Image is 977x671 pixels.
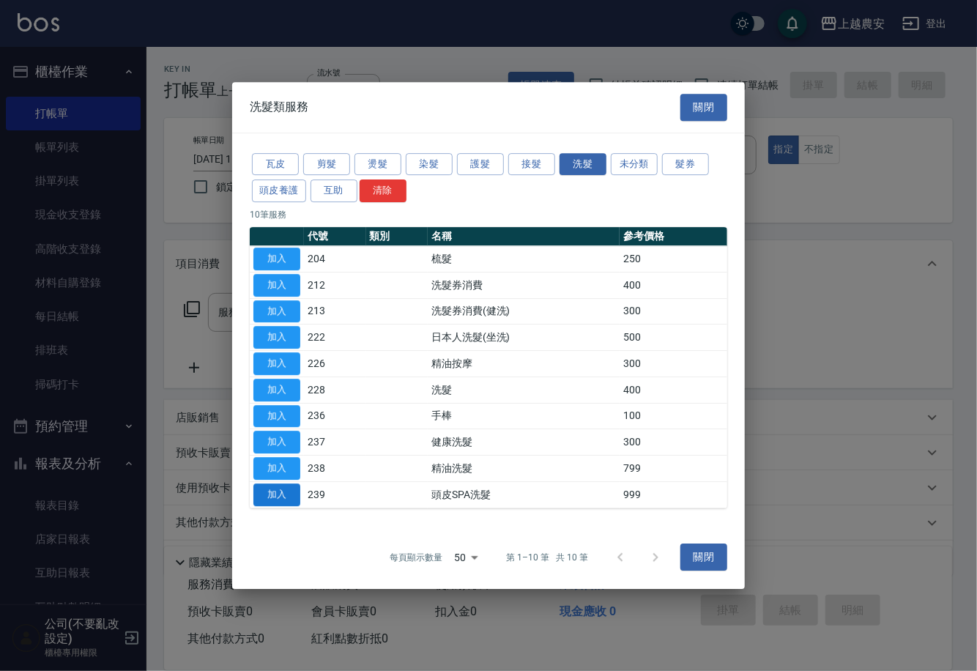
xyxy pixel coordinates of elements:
[253,248,300,270] button: 加入
[250,100,308,114] span: 洗髮類服務
[253,431,300,453] button: 加入
[428,456,620,482] td: 精油洗髮
[250,208,727,221] p: 10 筆服務
[304,481,366,508] td: 239
[253,352,300,375] button: 加入
[662,153,709,176] button: 髮券
[303,153,350,176] button: 剪髮
[620,298,727,325] td: 300
[253,379,300,401] button: 加入
[304,298,366,325] td: 213
[620,429,727,456] td: 300
[304,377,366,403] td: 228
[428,377,620,403] td: 洗髮
[428,272,620,298] td: 洗髮券消費
[620,227,727,246] th: 參考價格
[253,483,300,506] button: 加入
[620,403,727,429] td: 100
[252,179,306,202] button: 頭皮養護
[620,246,727,273] td: 250
[428,325,620,351] td: 日本人洗髮(坐洗)
[428,246,620,273] td: 梳髮
[620,325,727,351] td: 500
[428,403,620,429] td: 手棒
[304,272,366,298] td: 212
[428,227,620,246] th: 名稱
[304,456,366,482] td: 238
[620,481,727,508] td: 999
[428,481,620,508] td: 頭皮SPA洗髮
[560,153,606,176] button: 洗髮
[304,351,366,377] td: 226
[457,153,504,176] button: 護髮
[507,551,588,564] p: 第 1–10 筆 共 10 筆
[253,457,300,480] button: 加入
[253,274,300,297] button: 加入
[428,429,620,456] td: 健康洗髮
[360,179,406,202] button: 清除
[253,300,300,323] button: 加入
[252,153,299,176] button: 瓦皮
[354,153,401,176] button: 燙髮
[304,246,366,273] td: 204
[620,377,727,403] td: 400
[304,325,366,351] td: 222
[508,153,555,176] button: 接髮
[406,153,453,176] button: 染髮
[253,326,300,349] button: 加入
[366,227,428,246] th: 類別
[620,272,727,298] td: 400
[428,298,620,325] td: 洗髮券消費(健洗)
[304,227,366,246] th: 代號
[304,403,366,429] td: 236
[253,405,300,428] button: 加入
[620,456,727,482] td: 799
[390,551,442,564] p: 每頁顯示數量
[428,351,620,377] td: 精油按摩
[304,429,366,456] td: 237
[620,351,727,377] td: 300
[611,153,658,176] button: 未分類
[311,179,357,202] button: 互助
[448,538,483,577] div: 50
[680,544,727,571] button: 關閉
[680,94,727,121] button: 關閉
